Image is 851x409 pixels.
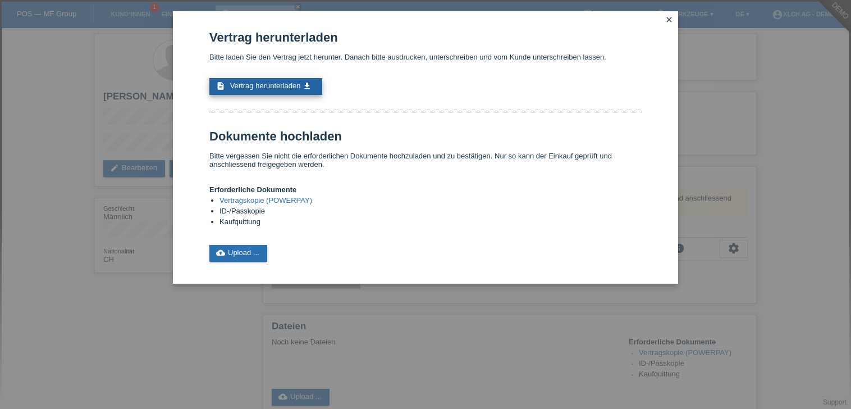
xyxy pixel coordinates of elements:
[219,196,312,204] a: Vertragskopie (POWERPAY)
[216,248,225,257] i: cloud_upload
[209,78,322,95] a: description Vertrag herunterladen get_app
[209,152,642,169] p: Bitte vergessen Sie nicht die erforderlichen Dokumente hochzuladen und zu bestätigen. Nur so kann...
[665,15,674,24] i: close
[303,81,312,90] i: get_app
[216,81,225,90] i: description
[230,81,301,90] span: Vertrag herunterladen
[662,14,676,27] a: close
[209,30,642,44] h1: Vertrag herunterladen
[209,185,642,194] h4: Erforderliche Dokumente
[209,53,642,61] p: Bitte laden Sie den Vertrag jetzt herunter. Danach bitte ausdrucken, unterschreiben und vom Kunde...
[209,129,642,143] h1: Dokumente hochladen
[209,245,267,262] a: cloud_uploadUpload ...
[219,217,642,228] li: Kaufquittung
[219,207,642,217] li: ID-/Passkopie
